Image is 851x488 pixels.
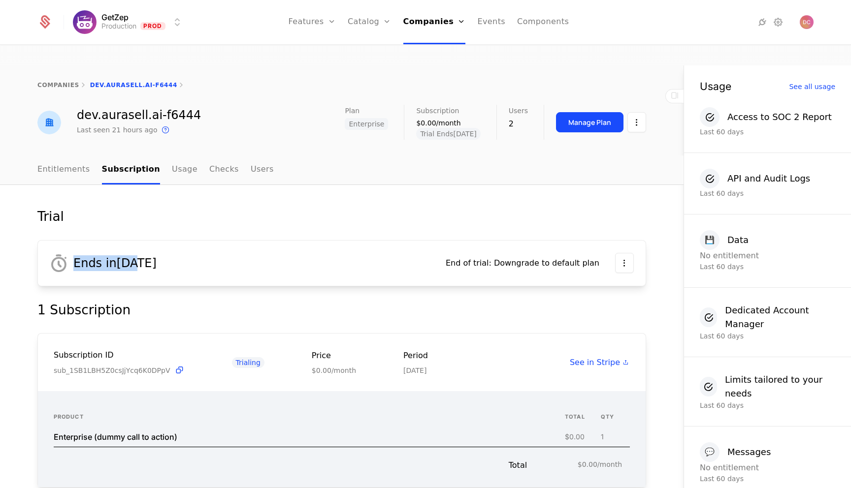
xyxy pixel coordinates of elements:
div: Manage Plan [568,118,611,127]
button: Open user button [800,15,814,29]
span: End of trial [446,257,489,269]
div: 2 [509,118,528,130]
div: See all usage [789,83,835,90]
span: Prod [140,22,165,30]
div: 💾 [700,230,720,250]
span: No entitlement [700,251,759,260]
span: Total [509,459,578,471]
div: : Downgrade to default plan [446,257,599,269]
div: [DATE] [403,366,428,375]
button: Select action [627,112,646,132]
div: API and Audit Logs [727,172,810,185]
button: Access to SOC 2 Report [700,107,832,127]
span: Trialing [232,357,264,368]
button: Manage Plan [556,112,623,132]
div: Ends in [DATE] [50,248,430,278]
div: Last 60 days [700,127,835,137]
div: Access to SOC 2 Report [727,110,832,124]
div: dev.aurasell.ai-f6444 [77,109,201,121]
button: API and Audit Logs [700,169,810,188]
div: Subscription ID [54,349,185,361]
a: Users [251,155,274,184]
img: Daniel Chalef [800,15,814,29]
span: Trial Ends [DATE] [416,128,480,140]
button: Select environment [76,11,183,33]
img: GetZep [73,10,97,34]
div: Data [727,233,749,247]
th: total [565,407,601,427]
span: See in Stripe [570,357,620,368]
th: Product [54,407,565,427]
a: Entitlements [37,155,90,184]
div: 1 Subscription [37,302,131,318]
nav: Main [37,155,646,184]
div: Enterprise (dummy call to action) [54,433,177,441]
div: Messages [727,445,771,459]
div: Last 60 days [700,400,835,410]
div: Last 60 days [700,188,835,198]
button: 💾Data [700,230,749,250]
div: Price [312,350,356,362]
div: $0.00/month [416,118,480,128]
span: GetZep [101,13,129,21]
div: Limits tailored to your needs [725,373,835,400]
th: QTY [601,407,630,427]
a: See in Stripe [570,357,630,368]
span: Enterprise [345,118,388,130]
a: Usage [172,155,197,184]
ul: Choose Sub Page [37,155,274,184]
button: Select action [615,253,634,273]
button: Dedicated Account Manager [700,304,835,331]
img: dev.aurasell.ai-f6444 [37,111,61,134]
button: 💬Messages [700,442,771,462]
div: Last 60 days [700,262,835,272]
span: $0.00/month [578,459,622,469]
div: Dedicated Account Manager [725,304,835,331]
div: $0.00 [565,433,585,440]
span: No entitlement [700,463,759,472]
a: Integrations [756,16,768,28]
span: sub_1SB1LBH5Z0csJjYcq6K0DPpV [54,366,170,375]
button: Limits tailored to your needs [700,373,835,400]
span: Subscription [416,107,459,114]
a: Checks [209,155,239,184]
div: Period [403,350,428,362]
a: Subscription [102,155,161,184]
div: Last 60 days [700,474,835,484]
div: Last 60 days [700,331,835,341]
div: Trial [37,209,64,224]
span: Users [509,107,528,114]
div: Usage [700,81,731,91]
a: companies [37,82,79,89]
span: Plan [345,107,360,114]
div: Last seen 21 hours ago [77,125,158,135]
div: Production [101,21,136,31]
div: $0.00/month [312,366,356,375]
div: 💬 [700,442,720,462]
div: 1 [601,433,604,440]
a: Settings [772,16,784,28]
